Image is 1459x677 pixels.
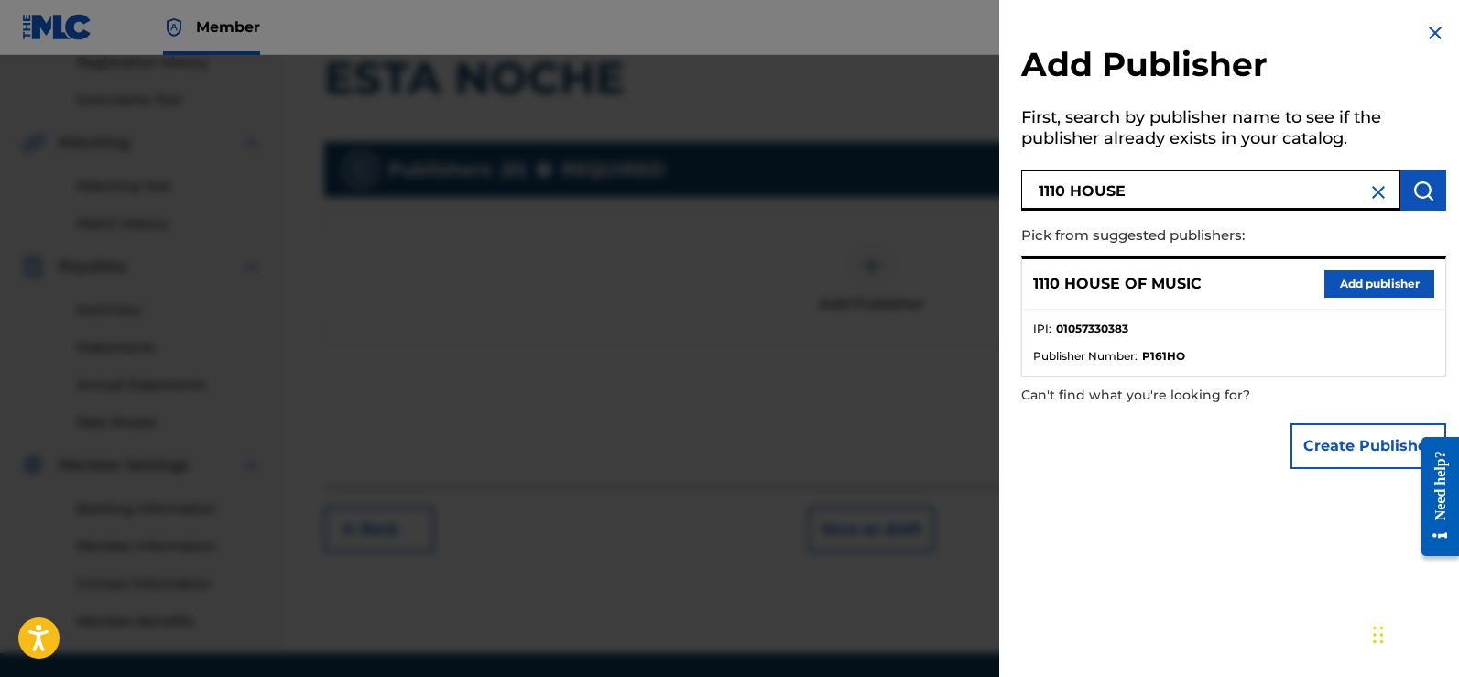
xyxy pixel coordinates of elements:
img: close [1367,181,1389,203]
h5: First, search by publisher name to see if the publisher already exists in your catalog. [1021,102,1446,159]
button: Add publisher [1324,270,1434,298]
img: Top Rightsholder [163,16,185,38]
p: Pick from suggested publishers: [1021,216,1342,256]
iframe: Chat Widget [1367,589,1459,677]
button: Create Publisher [1290,423,1446,469]
strong: 01057330383 [1056,321,1128,337]
p: 1110 HOUSE OF MUSIC [1033,273,1202,295]
span: Member [196,16,260,38]
p: Can't find what you're looking for? [1021,377,1342,414]
h2: Add Publisher [1021,44,1446,91]
span: Publisher Number : [1033,348,1138,365]
img: MLC Logo [22,14,93,40]
span: IPI : [1033,321,1051,337]
strong: P161HO [1142,348,1185,365]
div: Arrastrar [1373,607,1384,662]
div: Widget de chat [1367,589,1459,677]
img: Search Works [1412,180,1434,202]
iframe: Resource Center [1408,423,1459,571]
